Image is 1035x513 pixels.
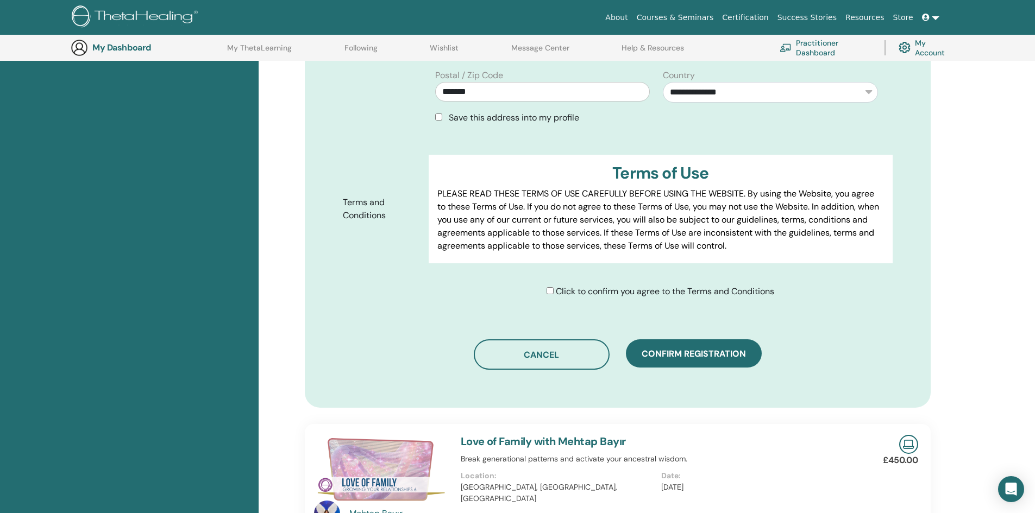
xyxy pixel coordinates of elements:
a: Resources [841,8,889,28]
p: [GEOGRAPHIC_DATA], [GEOGRAPHIC_DATA], [GEOGRAPHIC_DATA] [461,482,655,504]
a: Practitioner Dashboard [780,36,871,60]
a: Love of Family with Mehtap Bayır [461,434,626,448]
button: Confirm registration [626,339,762,368]
img: cog.svg [899,39,911,56]
h3: Terms of Use [437,163,883,183]
label: Postal / Zip Code [435,69,503,82]
p: £450.00 [883,454,918,467]
span: Confirm registration [642,348,746,359]
h3: My Dashboard [92,42,201,53]
a: Success Stories [773,8,841,28]
p: PLEASE READ THESE TERMS OF USE CAREFULLY BEFORE USING THE WEBSITE. By using the Website, you agre... [437,187,883,252]
img: Live Online Seminar [899,435,918,454]
a: Courses & Seminars [632,8,718,28]
label: Terms and Conditions [335,192,429,226]
a: Wishlist [430,43,459,61]
img: logo.png [72,5,202,30]
a: Certification [718,8,773,28]
p: Break generational patterns and activate your ancestral wisdom. [461,453,862,465]
p: Date: [661,470,855,482]
span: Click to confirm you agree to the Terms and Conditions [556,286,774,297]
a: My Account [899,36,954,60]
p: [DATE] [661,482,855,493]
p: Lor IpsumDolorsi.ame Cons adipisci elits do eiusm tem incid, utl etdol, magnaali eni adminimve qu... [437,261,883,417]
img: chalkboard-teacher.svg [780,43,792,52]
span: Save this address into my profile [449,112,579,123]
div: Open Intercom Messenger [998,476,1024,502]
button: Cancel [474,339,610,370]
a: Help & Resources [622,43,684,61]
label: Country [663,69,695,82]
a: Store [889,8,918,28]
a: About [601,8,632,28]
a: My ThetaLearning [227,43,292,61]
img: generic-user-icon.jpg [71,39,88,56]
a: Following [344,43,378,61]
img: Love of Family [314,435,448,504]
span: Cancel [524,349,559,360]
p: Location: [461,470,655,482]
a: Message Center [511,43,569,61]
